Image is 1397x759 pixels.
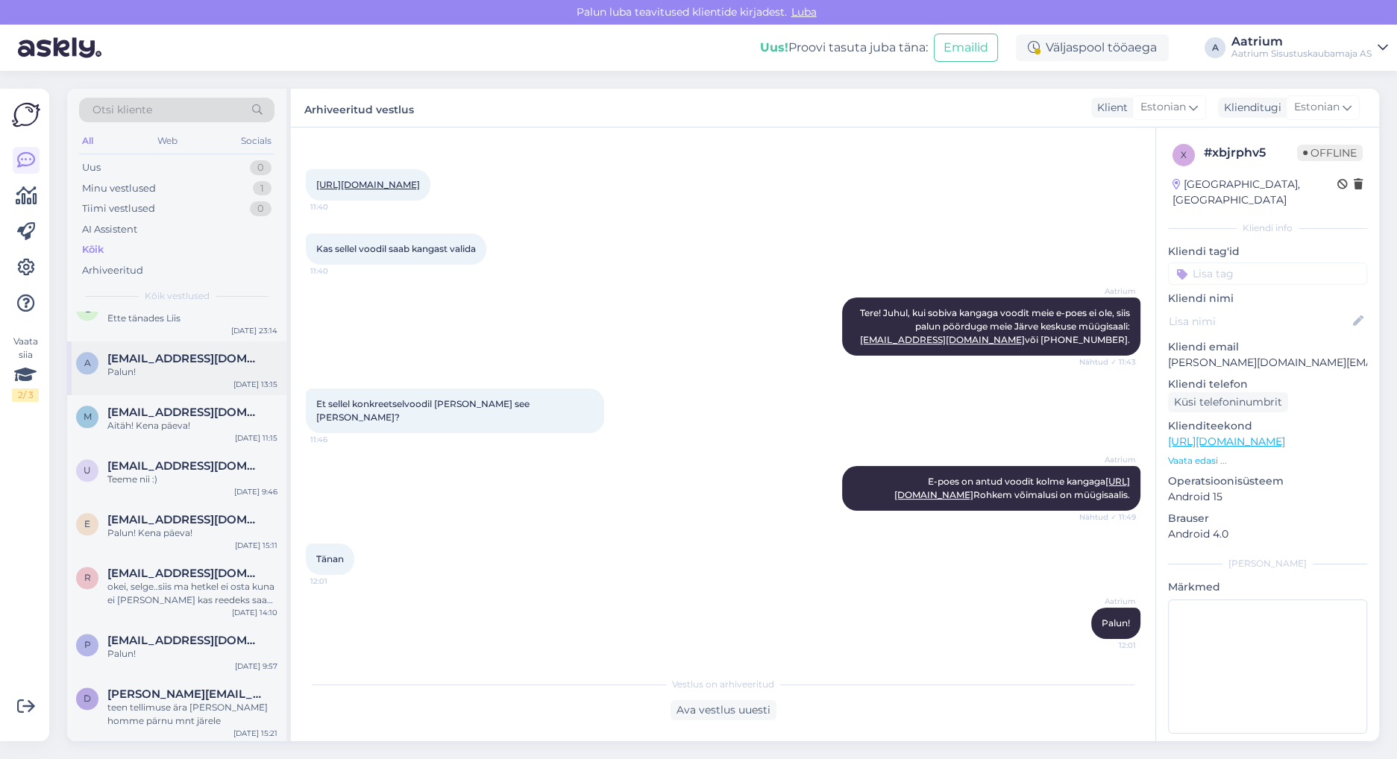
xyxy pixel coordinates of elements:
span: m [84,411,92,422]
div: teen tellimuse ära [PERSON_NAME] homme pärnu mnt järele [107,701,277,728]
span: Palun! [1102,617,1130,629]
span: Nähtud ✓ 11:49 [1079,511,1136,523]
span: Nähtud ✓ 11:43 [1079,356,1136,368]
span: piret.laurisson@gmail.com [107,634,263,647]
span: p [84,639,91,650]
div: Aatrium Sisustuskaubamaja AS [1231,48,1372,60]
div: Palun! [107,365,277,379]
div: [DATE] 9:57 [235,661,277,672]
button: Emailid [934,34,998,62]
span: Aatrium [1080,596,1136,607]
div: okei, selge..siis ma hetkel ei osta kuna ei [PERSON_NAME] kas reedeks saaks tarnet [107,580,277,607]
div: Proovi tasuta juba täna: [760,39,928,57]
div: Teeme nii :) [107,473,277,486]
span: a [84,357,91,368]
span: r [84,572,91,583]
span: Luba [787,5,821,19]
div: Uus [82,160,101,175]
span: e [84,518,90,529]
span: marintzik@hotmail.com [107,406,263,419]
div: [DATE] 11:15 [235,432,277,444]
label: Arhiveeritud vestlus [304,98,414,118]
div: [PERSON_NAME] [1168,557,1367,570]
div: 2 / 3 [12,388,39,402]
div: [DATE] 14:10 [232,607,277,618]
p: Kliendi email [1168,339,1367,355]
div: [DATE] 9:46 [234,486,277,497]
a: [URL][DOMAIN_NAME] [1168,435,1285,448]
div: AI Assistent [82,222,137,237]
span: Et sellel konkreetselvoodil [PERSON_NAME] see [PERSON_NAME]? [316,398,532,423]
p: Kliendi tag'id [1168,244,1367,259]
div: Ava vestlus uuesti [671,700,776,720]
span: Aatrium [1080,286,1136,297]
span: a.bjurkland@gmail.com [107,352,263,365]
span: Estonian [1140,99,1186,116]
p: Kliendi nimi [1168,291,1367,306]
span: Kas sellel voodil saab kangast valida [316,243,476,254]
span: 12:01 [1080,640,1136,651]
div: Kliendi info [1168,221,1367,235]
div: [DATE] 23:14 [231,325,277,336]
div: Minu vestlused [82,181,156,196]
div: Arhiveeritud [82,263,143,278]
img: Askly Logo [12,101,40,129]
span: 12:01 [310,576,366,587]
div: Socials [238,131,274,151]
div: Palun! [107,647,277,661]
p: Kliendi telefon [1168,377,1367,392]
span: E-poes on antud voodit kolme kangaga Rohkem võimalusi on müügisaalis. [894,476,1130,500]
p: Klienditeekond [1168,418,1367,434]
span: Estonian [1294,99,1340,116]
span: Tere! Juhul, kui sobiva kangaga voodit meie e-poes ei ole, siis palun pöörduge meie Järve keskuse... [860,307,1132,345]
div: 0 [250,201,271,216]
a: AatriumAatrium Sisustuskaubamaja AS [1231,36,1388,60]
span: 11:46 [310,434,366,445]
div: Palun! Kena päeva! [107,526,277,540]
div: A [1205,37,1225,58]
p: [PERSON_NAME][DOMAIN_NAME][EMAIL_ADDRESS][DOMAIN_NAME] [1168,355,1367,371]
div: Väljaspool tööaega [1016,34,1169,61]
span: 11:40 [310,201,366,212]
input: Lisa tag [1168,262,1367,285]
span: u [84,464,91,476]
p: Android 15 [1168,489,1367,505]
div: Tiimi vestlused [82,201,155,216]
div: [DATE] 15:21 [233,728,277,739]
span: Tänan [316,553,344,564]
div: Aitäh! Kena päeva! [107,419,277,432]
div: Ette tänades Liis [107,312,277,325]
div: [DATE] 15:11 [235,540,277,551]
span: Vestlus on arhiveeritud [672,678,774,691]
div: [DATE] 13:15 [233,379,277,390]
span: elinsdosnazarov23@gmail.com [107,513,263,526]
span: Aatrium [1080,454,1136,465]
div: Klienditugi [1218,100,1281,116]
p: Märkmed [1168,579,1367,595]
p: Vaata edasi ... [1168,454,1367,467]
div: Aatrium [1231,36,1372,48]
p: Android 4.0 [1168,526,1367,542]
input: Lisa nimi [1169,313,1350,330]
p: Brauser [1168,511,1367,526]
a: [EMAIL_ADDRESS][DOMAIN_NAME] [860,334,1025,345]
span: Kõik vestlused [145,289,210,303]
div: 0 [250,160,271,175]
div: # xbjrphv5 [1204,144,1297,162]
span: Offline [1297,145,1363,161]
div: Vaata siia [12,335,39,402]
div: Klient [1091,100,1128,116]
div: [GEOGRAPHIC_DATA], [GEOGRAPHIC_DATA] [1172,177,1337,208]
div: Kõik [82,242,104,257]
span: Otsi kliente [92,102,152,118]
div: Web [154,131,180,151]
span: d [84,693,91,704]
div: Küsi telefoninumbrit [1168,392,1288,412]
span: 11:40 [310,265,366,277]
span: x [1181,149,1187,160]
span: reijo824@gmail.com [107,567,263,580]
span: urve.aare@terviseamet.ee [107,459,263,473]
b: Uus! [760,40,788,54]
div: All [79,131,96,151]
span: diana.repponen@gmail.com [107,687,263,701]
